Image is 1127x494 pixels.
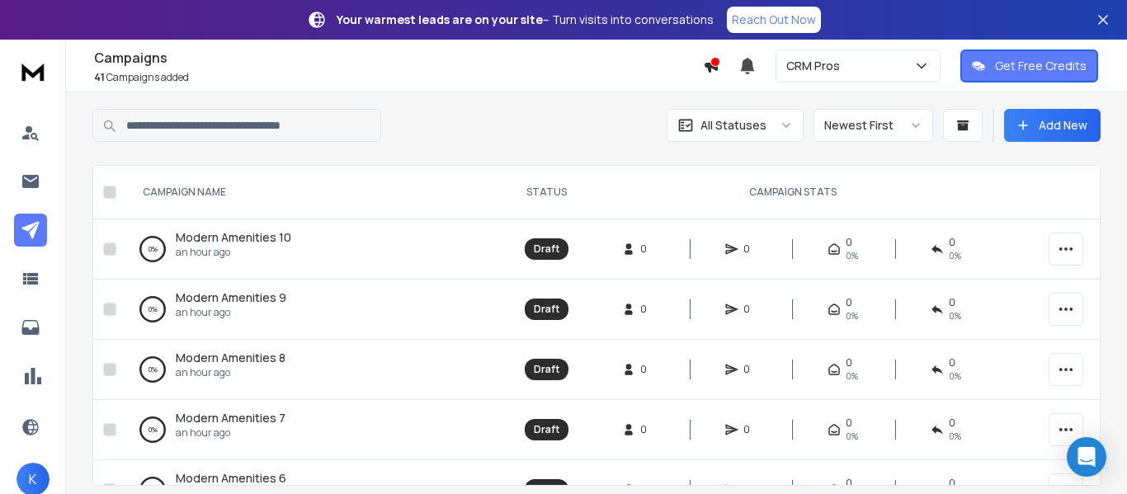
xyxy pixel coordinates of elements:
[176,426,285,440] p: an hour ago
[176,289,286,305] span: Modern Amenities 9
[1067,437,1106,477] div: Open Intercom Messenger
[176,246,291,259] p: an hour ago
[534,363,559,376] div: Draft
[732,12,816,28] p: Reach Out Now
[846,296,852,309] span: 0
[949,309,961,322] span: 0%
[176,229,291,245] span: Modern Amenities 10
[949,416,955,430] span: 0
[743,363,760,376] span: 0
[176,306,286,319] p: an hour ago
[640,423,657,436] span: 0
[176,350,285,366] a: Modern Amenities 8
[846,356,852,369] span: 0
[176,289,286,306] a: Modern Amenities 9
[846,416,852,430] span: 0
[593,166,993,219] th: CAMPAIGN STATS
[640,363,657,376] span: 0
[534,423,559,436] div: Draft
[700,117,766,134] p: All Statuses
[123,166,500,219] th: CAMPAIGN NAME
[846,369,858,383] span: 0%
[960,49,1098,82] button: Get Free Credits
[949,356,955,369] span: 0
[846,477,852,490] span: 0
[176,410,285,426] a: Modern Amenities 7
[123,219,500,280] td: 0%Modern Amenities 10an hour ago
[17,56,50,87] img: logo
[337,12,714,28] p: – Turn visits into conversations
[94,71,703,84] p: Campaigns added
[640,242,657,256] span: 0
[534,242,559,256] div: Draft
[123,400,500,460] td: 0%Modern Amenities 7an hour ago
[176,366,285,379] p: an hour ago
[149,241,158,257] p: 0 %
[123,280,500,340] td: 0%Modern Amenities 9an hour ago
[149,421,158,438] p: 0 %
[949,296,955,309] span: 0
[949,477,955,490] span: 0
[743,242,760,256] span: 0
[500,166,593,219] th: STATUS
[846,430,858,443] span: 0%
[813,109,933,142] button: Newest First
[337,12,543,27] strong: Your warmest leads are on your site
[534,303,559,316] div: Draft
[949,236,955,249] span: 0
[949,430,961,443] span: 0%
[176,470,286,487] a: Modern Amenities 6
[743,303,760,316] span: 0
[846,249,858,262] span: 0%
[176,229,291,246] a: Modern Amenities 10
[123,340,500,400] td: 0%Modern Amenities 8an hour ago
[995,58,1087,74] p: Get Free Credits
[727,7,821,33] a: Reach Out Now
[149,361,158,378] p: 0 %
[786,58,846,74] p: CRM Pros
[949,369,961,383] span: 0%
[846,236,852,249] span: 0
[949,249,961,262] span: 0%
[176,470,286,486] span: Modern Amenities 6
[743,423,760,436] span: 0
[149,301,158,318] p: 0 %
[640,303,657,316] span: 0
[94,70,105,84] span: 41
[846,309,858,322] span: 0%
[1004,109,1101,142] button: Add New
[94,48,703,68] h1: Campaigns
[176,410,285,426] span: Modern Amenities 7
